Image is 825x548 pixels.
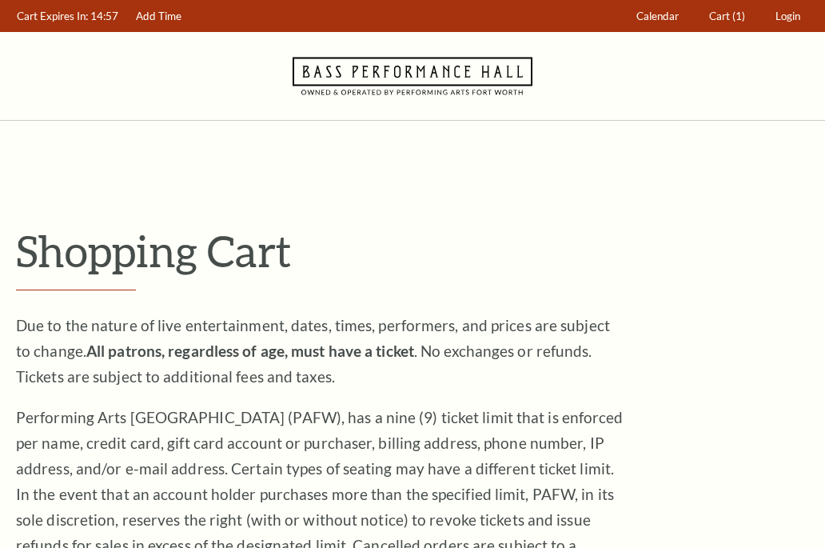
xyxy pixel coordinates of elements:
a: Calendar [629,1,687,32]
span: Login [775,10,800,22]
a: Add Time [129,1,189,32]
span: 14:57 [90,10,118,22]
a: Login [768,1,808,32]
span: Due to the nature of live entertainment, dates, times, performers, and prices are subject to chan... [16,316,610,386]
span: Calendar [636,10,679,22]
span: (1) [732,10,745,22]
span: Cart Expires In: [17,10,88,22]
span: Cart [709,10,730,22]
p: Shopping Cart [16,225,809,277]
strong: All patrons, regardless of age, must have a ticket [86,342,414,360]
a: Cart (1) [702,1,753,32]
